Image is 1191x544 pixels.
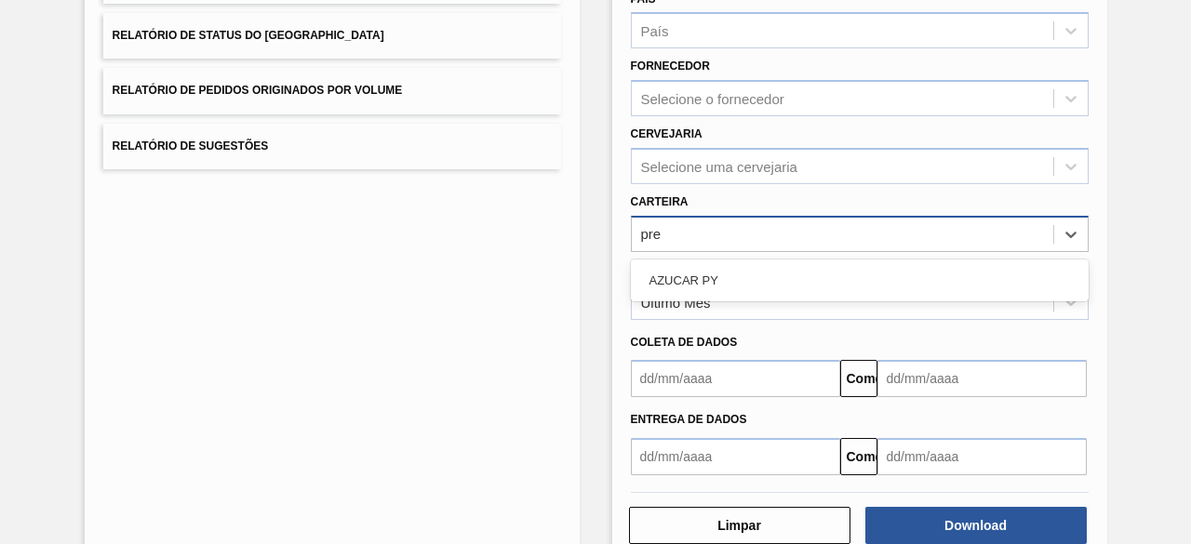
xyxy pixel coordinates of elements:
[103,124,561,169] button: Relatório de Sugestões
[641,23,669,39] font: País
[847,449,890,464] font: Comeu
[840,438,877,475] button: Comeu
[865,507,1087,544] button: Download
[717,518,761,533] font: Limpar
[944,518,1007,533] font: Download
[641,158,797,174] font: Selecione uma cervejaria
[631,60,710,73] font: Fornecedor
[631,127,703,140] font: Cervejaria
[103,13,561,59] button: Relatório de Status do [GEOGRAPHIC_DATA]
[631,336,738,349] font: Coleta de dados
[649,273,718,287] font: AZUCAR PY
[631,360,840,397] input: dd/mm/aaaa
[631,413,747,426] font: Entrega de dados
[113,139,269,153] font: Relatório de Sugestões
[103,68,561,113] button: Relatório de Pedidos Originados por Volume
[840,360,877,397] button: Comeu
[631,438,840,475] input: dd/mm/aaaa
[877,438,1087,475] input: dd/mm/aaaa
[629,507,850,544] button: Limpar
[631,195,689,208] font: Carteira
[641,294,711,310] font: Último Mês
[847,371,890,386] font: Comeu
[113,29,384,42] font: Relatório de Status do [GEOGRAPHIC_DATA]
[113,85,403,98] font: Relatório de Pedidos Originados por Volume
[877,360,1087,397] input: dd/mm/aaaa
[641,91,784,107] font: Selecione o fornecedor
